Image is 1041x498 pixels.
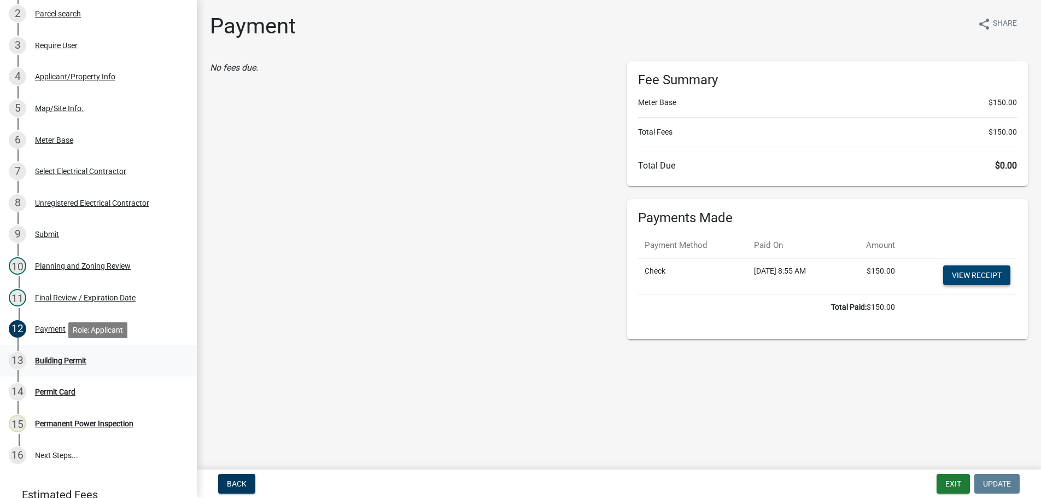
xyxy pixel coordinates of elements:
[9,37,26,54] div: 3
[638,160,1017,171] h6: Total Due
[937,474,970,494] button: Exit
[35,230,59,238] div: Submit
[9,68,26,85] div: 4
[35,10,81,18] div: Parcel search
[210,13,296,39] h1: Payment
[9,5,26,22] div: 2
[9,131,26,149] div: 6
[995,160,1017,171] span: $0.00
[9,383,26,401] div: 14
[218,474,255,494] button: Back
[969,13,1026,34] button: shareShare
[35,42,78,49] div: Require User
[978,18,991,31] i: share
[35,136,73,144] div: Meter Base
[68,322,127,338] div: Role: Applicant
[831,303,867,311] b: Total Paid:
[9,447,26,464] div: 16
[9,289,26,306] div: 11
[989,97,1017,108] span: $150.00
[9,415,26,432] div: 15
[747,233,841,258] th: Paid On
[9,257,26,275] div: 10
[638,258,747,294] td: Check
[943,265,1010,285] a: View receipt
[974,474,1020,494] button: Update
[35,357,86,364] div: Building Permit
[9,194,26,212] div: 8
[9,320,26,338] div: 12
[638,97,1017,108] li: Meter Base
[35,262,131,270] div: Planning and Zoning Review
[35,167,126,175] div: Select Electrical Contractor
[210,62,258,73] i: No fees due.
[747,258,841,294] td: [DATE] 8:55 AM
[638,233,747,258] th: Payment Method
[983,479,1011,488] span: Update
[35,325,66,333] div: Payment
[35,73,115,80] div: Applicant/Property Info
[9,225,26,243] div: 9
[638,72,1017,88] h6: Fee Summary
[9,100,26,117] div: 5
[841,258,902,294] td: $150.00
[638,210,1017,226] h6: Payments Made
[638,294,902,320] td: $150.00
[989,126,1017,138] span: $150.00
[9,352,26,369] div: 13
[35,294,136,302] div: Final Review / Expiration Date
[638,126,1017,138] li: Total Fees
[35,199,149,207] div: Unregistered Electrical Contractor
[227,479,247,488] span: Back
[35,105,84,112] div: Map/Site Info.
[35,420,133,427] div: Permanent Power Inspection
[841,233,902,258] th: Amount
[9,163,26,180] div: 7
[35,388,75,396] div: Permit Card
[993,18,1017,31] span: Share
